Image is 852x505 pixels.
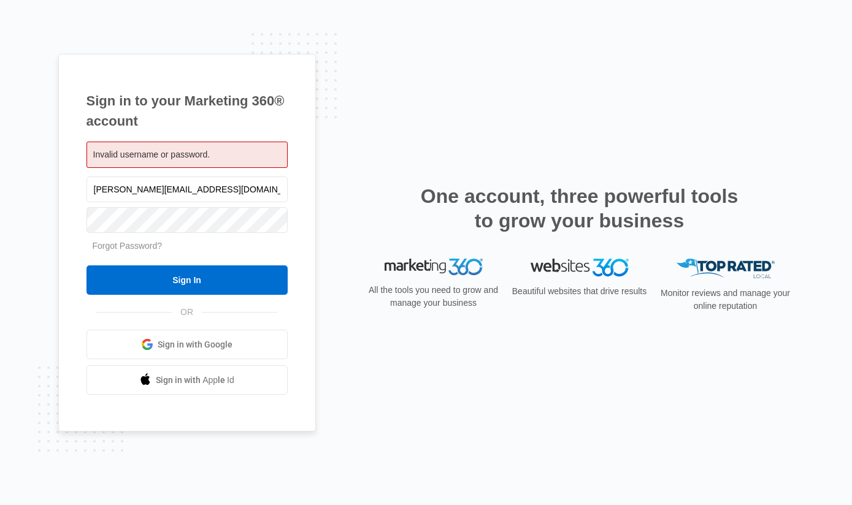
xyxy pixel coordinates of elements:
[677,259,775,279] img: Top Rated Local
[385,259,483,276] img: Marketing 360
[86,330,288,359] a: Sign in with Google
[158,338,232,351] span: Sign in with Google
[511,285,648,298] p: Beautiful websites that drive results
[86,365,288,395] a: Sign in with Apple Id
[531,259,629,276] img: Websites 360
[93,241,163,251] a: Forgot Password?
[86,265,288,295] input: Sign In
[365,284,502,309] p: All the tools you need to grow and manage your business
[172,306,202,319] span: OR
[657,287,794,313] p: Monitor reviews and manage your online reputation
[417,184,742,233] h2: One account, three powerful tools to grow your business
[156,374,234,387] span: Sign in with Apple Id
[86,91,288,131] h1: Sign in to your Marketing 360® account
[93,150,210,159] span: Invalid username or password.
[86,177,288,202] input: Email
